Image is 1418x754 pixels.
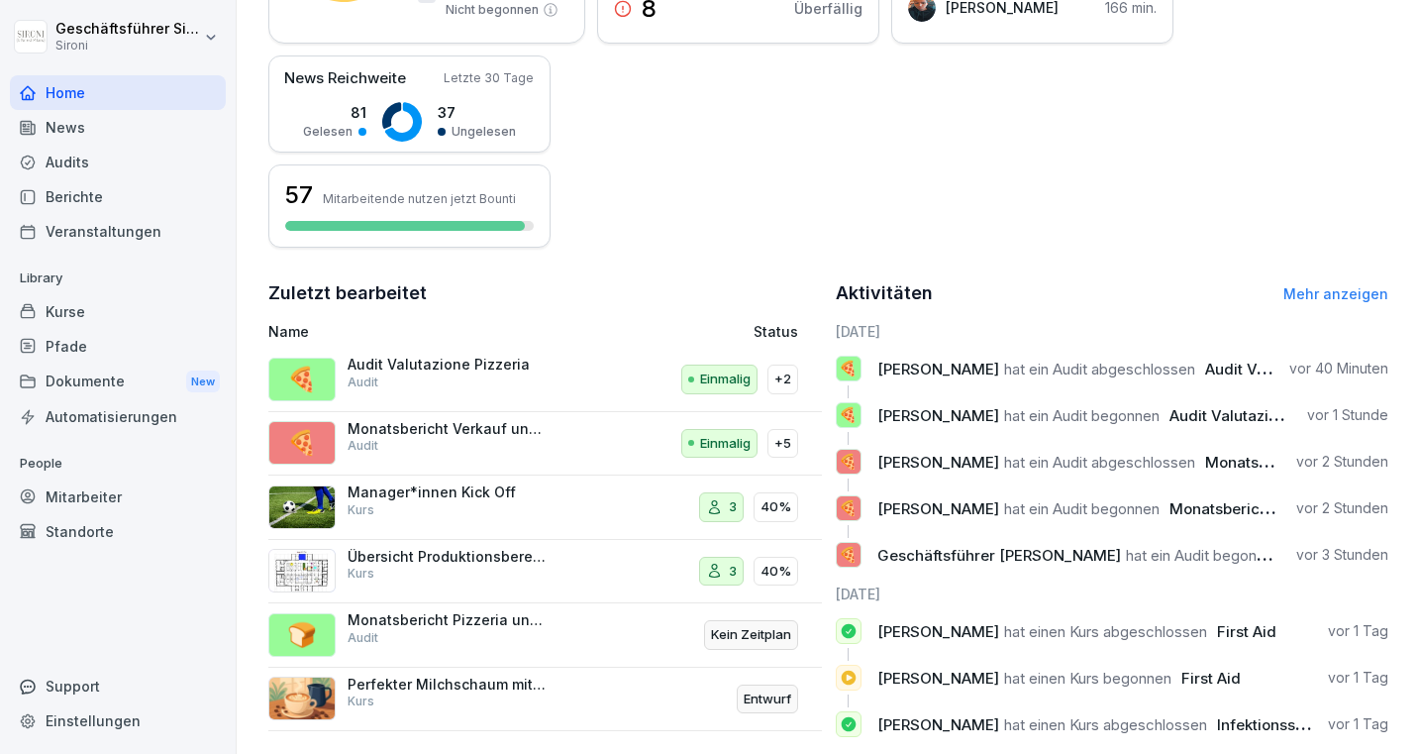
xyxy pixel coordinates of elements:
a: Mitarbeiter [10,480,226,514]
span: [PERSON_NAME] [877,499,999,518]
p: News Reichweite [284,67,406,90]
span: [PERSON_NAME] [877,453,999,472]
a: Übersicht Produktionsbereich und AbläufeKurs340% [268,540,822,604]
a: Perfekter Milchschaum mit dem Perfect MooseKursEntwurf [268,668,822,732]
p: Kein Zeitplan [711,625,791,645]
p: 🍕 [839,541,858,569]
a: 🍕Monatsbericht Verkauf und ServiceAuditEinmalig+5 [268,412,822,477]
span: [PERSON_NAME] [877,406,999,425]
h3: 57 [285,178,313,212]
span: Audit Valutazione Pizzeria [1169,406,1356,425]
p: Name [268,321,605,342]
p: 🍕 [287,425,317,461]
img: fi53tc5xpi3f2zt43aqok3n3.png [268,677,336,720]
span: hat einen Kurs abgeschlossen [1004,715,1207,734]
div: New [186,371,220,393]
p: Gelesen [303,123,353,141]
div: Berichte [10,179,226,214]
p: vor 1 Stunde [1307,405,1388,425]
p: 40% [760,562,791,582]
a: Mehr anzeigen [1283,285,1388,302]
p: Kurs [348,693,374,710]
div: News [10,110,226,145]
a: Veranstaltungen [10,214,226,249]
h2: Zuletzt bearbeitet [268,279,822,307]
p: 37 [438,102,516,123]
span: hat einen Kurs begonnen [1004,669,1171,688]
p: 🍕 [839,448,858,476]
p: vor 1 Tag [1328,714,1388,734]
span: Geschäftsführer [PERSON_NAME] [877,546,1121,565]
p: Letzte 30 Tage [444,69,534,87]
h6: [DATE] [836,584,1389,604]
p: Status [754,321,798,342]
p: +5 [774,434,791,454]
span: [PERSON_NAME] [877,715,999,734]
p: Nicht begonnen [446,1,539,19]
span: hat ein Audit abgeschlossen [1004,360,1195,378]
p: Einmalig [700,434,751,454]
p: Kurs [348,565,374,583]
h6: [DATE] [836,321,1389,342]
p: 🍕 [287,362,317,397]
p: People [10,448,226,480]
p: vor 40 Minuten [1289,359,1388,378]
p: +2 [774,370,791,389]
p: Sironi [55,39,200,53]
span: [PERSON_NAME] [877,360,999,378]
a: Automatisierungen [10,399,226,434]
p: Monatsbericht Pizzeria und Produktion [348,611,546,629]
p: 🍕 [839,494,858,522]
p: Audit Valutazione Pizzeria [348,356,546,374]
a: DokumenteNew [10,364,226,400]
span: hat ein Audit abgeschlossen [1004,453,1195,472]
span: [PERSON_NAME] [877,669,999,688]
a: Standorte [10,514,226,549]
div: Support [10,669,226,703]
p: 3 [729,562,737,582]
span: hat ein Audit begonnen [1004,406,1160,425]
p: vor 1 Tag [1328,668,1388,688]
p: vor 2 Stunden [1296,452,1388,472]
p: vor 1 Tag [1328,621,1388,641]
span: First Aid [1217,622,1276,641]
div: Home [10,75,226,110]
p: Kurs [348,501,374,519]
p: 🍕 [839,401,858,429]
span: hat einen Kurs abgeschlossen [1004,622,1207,641]
div: Dokumente [10,364,226,400]
p: 3 [729,497,737,517]
a: Manager*innen Kick OffKurs340% [268,476,822,540]
span: hat ein Audit begonnen [1126,546,1281,565]
div: Pfade [10,329,226,364]
p: vor 2 Stunden [1296,498,1388,518]
h2: Aktivitäten [836,279,933,307]
p: Audit [348,629,378,647]
p: Audit [348,374,378,391]
p: Perfekter Milchschaum mit dem Perfect Moose [348,676,546,694]
p: vor 3 Stunden [1296,545,1388,565]
a: 🍞Monatsbericht Pizzeria und ProduktionAuditKein Zeitplan [268,603,822,668]
p: 40% [760,497,791,517]
p: Audit [348,437,378,455]
p: 81 [303,102,366,123]
p: Monatsbericht Verkauf und Service [348,420,546,438]
a: Einstellungen [10,703,226,738]
p: Geschäftsführer Sironi [55,21,200,38]
p: Einmalig [700,370,751,389]
p: Library [10,263,226,294]
a: Kurse [10,294,226,329]
p: Entwurf [744,690,791,709]
a: Audits [10,145,226,179]
p: Ungelesen [452,123,516,141]
img: yywuv9ckt9ax3nq56adns8w7.png [268,549,336,592]
p: Manager*innen Kick Off [348,484,546,501]
a: 🍕Audit Valutazione PizzeriaAuditEinmalig+2 [268,348,822,412]
span: hat ein Audit begonnen [1004,499,1160,518]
